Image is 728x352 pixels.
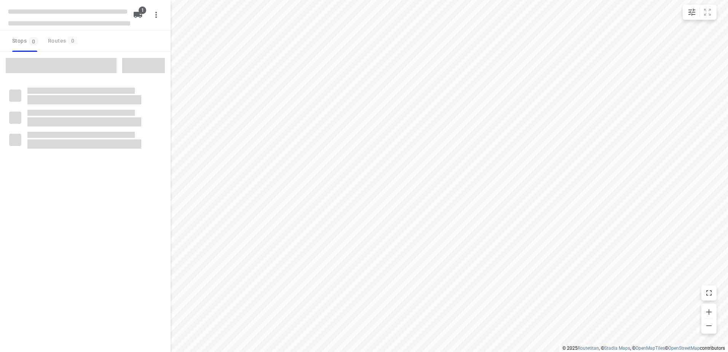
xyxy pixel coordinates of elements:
[578,346,599,351] a: Routetitan
[668,346,700,351] a: OpenStreetMap
[684,5,699,20] button: Map settings
[604,346,630,351] a: Stadia Maps
[635,346,665,351] a: OpenMapTiles
[683,5,717,20] div: small contained button group
[562,346,725,351] li: © 2025 , © , © © contributors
